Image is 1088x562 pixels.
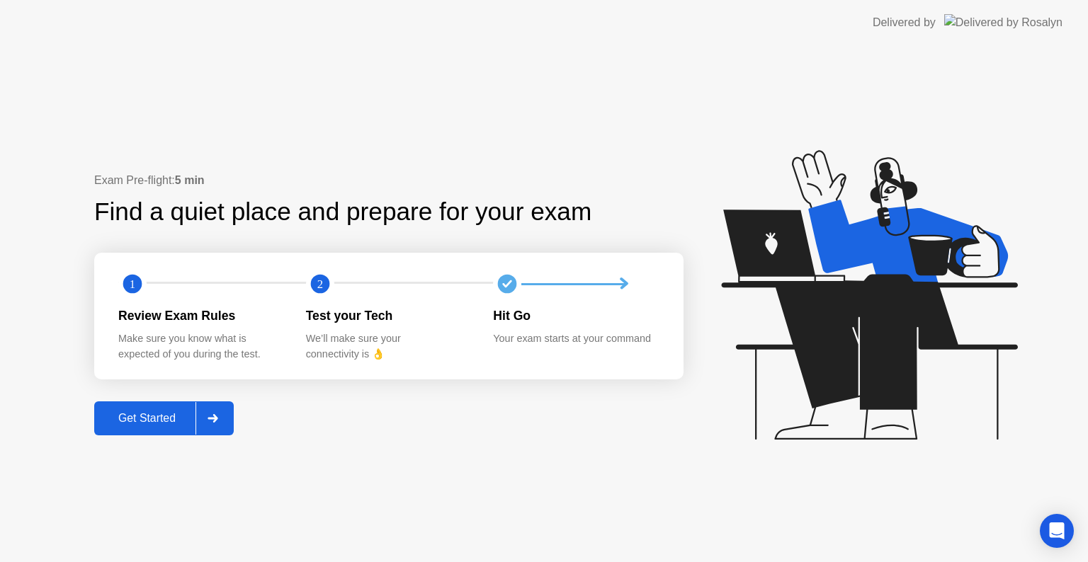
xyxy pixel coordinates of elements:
[175,174,205,186] b: 5 min
[94,172,684,189] div: Exam Pre-flight:
[130,277,135,291] text: 1
[1040,514,1074,548] div: Open Intercom Messenger
[317,277,323,291] text: 2
[493,331,658,347] div: Your exam starts at your command
[118,306,283,325] div: Review Exam Rules
[944,14,1062,30] img: Delivered by Rosalyn
[306,306,471,325] div: Test your Tech
[306,331,471,362] div: We’ll make sure your connectivity is 👌
[98,412,195,425] div: Get Started
[873,14,936,31] div: Delivered by
[94,193,594,231] div: Find a quiet place and prepare for your exam
[94,401,234,435] button: Get Started
[118,331,283,362] div: Make sure you know what is expected of you during the test.
[493,306,658,325] div: Hit Go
